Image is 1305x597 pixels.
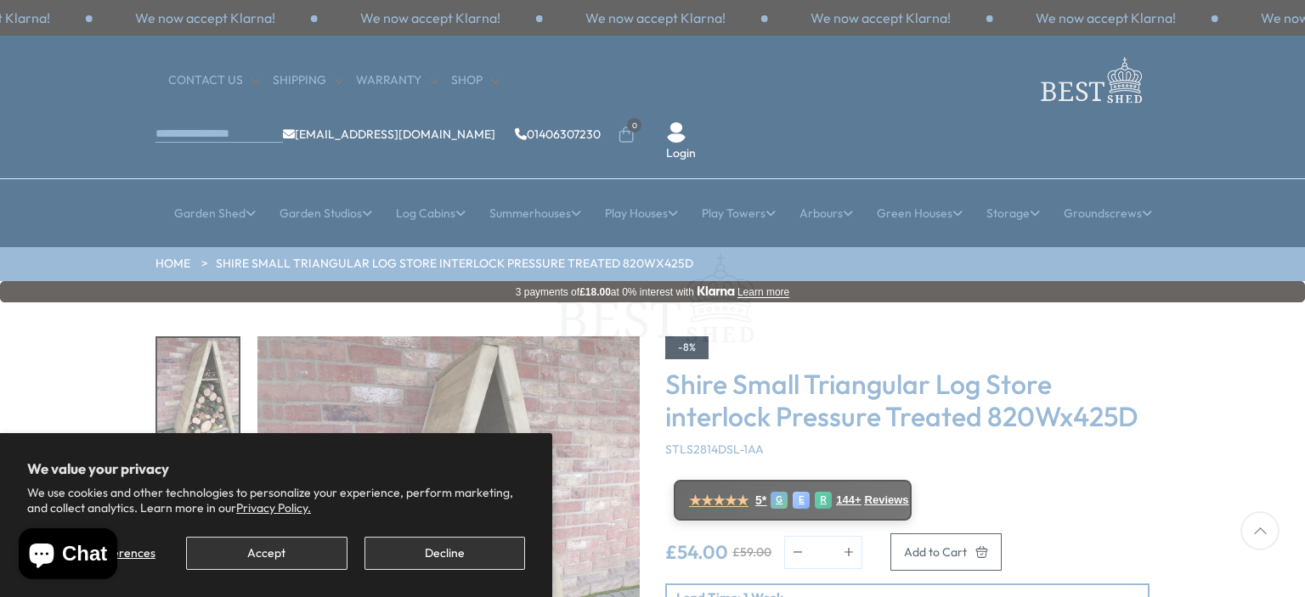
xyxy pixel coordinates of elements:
button: Accept [186,537,347,570]
a: Privacy Policy. [236,500,311,515]
button: Decline [364,537,525,570]
inbox-online-store-chat: Shopify online store chat [14,528,122,583]
h2: We value your privacy [27,460,525,477]
p: We use cookies and other technologies to personalize your experience, perform marketing, and coll... [27,485,525,515]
